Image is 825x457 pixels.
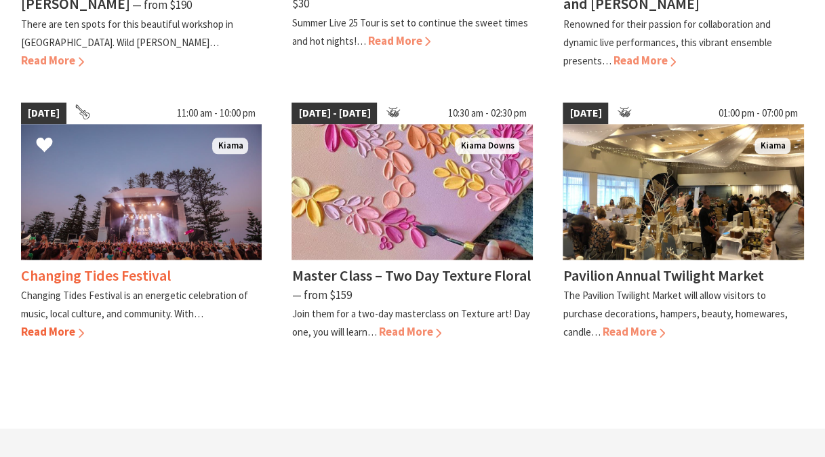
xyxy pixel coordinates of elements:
span: Read More [613,53,676,68]
img: Xmas Market [563,124,804,260]
span: ⁠— from $159 [291,287,351,302]
p: Join them for a two-day masterclass on Texture art! Day one, you will learn… [291,307,529,338]
button: Click to Favourite Changing Tides Festival [22,123,66,169]
span: Read More [21,324,84,339]
span: Kiama [212,138,248,155]
p: Changing Tides Festival is an energetic celebration of music, local culture, and community. With… [21,289,248,320]
h4: Changing Tides Festival [21,266,171,285]
p: There are ten spots for this beautiful workshop in [GEOGRAPHIC_DATA]. Wild [PERSON_NAME]… [21,18,233,49]
h4: Master Class – Two Day Texture Floral [291,266,530,285]
span: 10:30 am - 02:30 pm [441,102,533,124]
span: [DATE] - [DATE] [291,102,377,124]
img: Changing Tides Main Stage [21,124,262,260]
p: The Pavilion Twilight Market will allow visitors to purchase decorations, hampers, beauty, homewa... [563,289,787,338]
h4: Pavilion Annual Twilight Market [563,266,763,285]
span: 01:00 pm - 07:00 pm [711,102,804,124]
a: [DATE] 11:00 am - 10:00 pm Changing Tides Main Stage Kiama Changing Tides Festival Changing Tides... [21,102,262,341]
p: Renowned for their passion for collaboration and dynamic live performances, this vibrant ensemble... [563,18,771,67]
span: Kiama [754,138,790,155]
span: Kiama Downs [455,138,519,155]
span: 11:00 am - 10:00 pm [169,102,262,124]
span: Read More [21,53,84,68]
img: textured flowers on canvas [291,124,533,260]
span: Read More [367,33,430,48]
span: Read More [378,324,441,339]
span: [DATE] [21,102,66,124]
span: [DATE] [563,102,608,124]
a: [DATE] 01:00 pm - 07:00 pm Xmas Market Kiama Pavilion Annual Twilight Market The Pavilion Twiligh... [563,102,804,341]
span: Read More [602,324,665,339]
p: Summer Live 25 Tour is set to continue the sweet times and hot nights!… [291,16,527,47]
a: [DATE] - [DATE] 10:30 am - 02:30 pm textured flowers on canvas Kiama Downs Master Class – Two Day... [291,102,533,341]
